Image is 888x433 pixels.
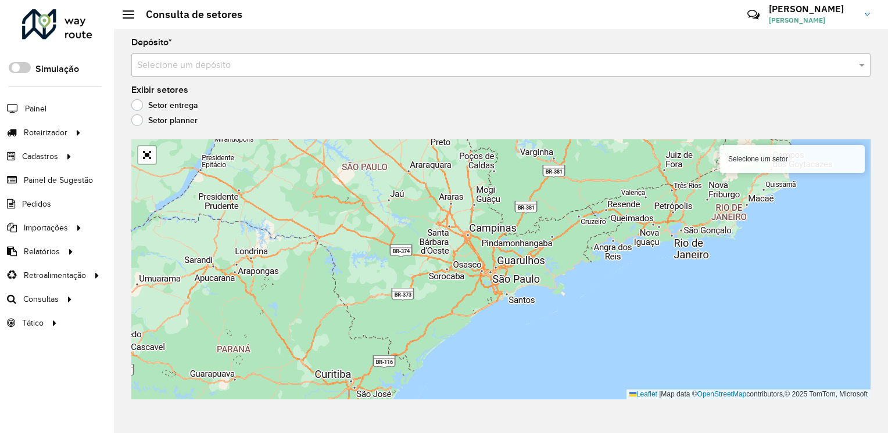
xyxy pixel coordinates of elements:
span: | [659,390,661,398]
a: Contato Rápido [741,2,766,27]
div: Map data © contributors,© 2025 TomTom, Microsoft [626,389,871,399]
label: Simulação [35,62,79,76]
a: Abrir mapa em tela cheia [138,146,156,164]
h3: [PERSON_NAME] [769,3,856,15]
span: Painel de Sugestão [24,174,93,186]
span: Roteirizador [24,127,67,139]
span: Retroalimentação [24,269,86,282]
label: Exibir setores [131,83,188,97]
label: Setor planner [131,114,198,126]
span: [PERSON_NAME] [769,15,856,26]
h2: Consulta de setores [134,8,242,21]
label: Depósito [131,35,172,49]
span: Consultas [23,293,59,305]
a: Leaflet [629,390,657,398]
span: Relatórios [24,246,60,258]
a: OpenStreetMap [697,390,747,398]
span: Cadastros [22,150,58,163]
span: Pedidos [22,198,51,210]
div: Selecione um setor [719,145,865,173]
span: Importações [24,222,68,234]
label: Setor entrega [131,99,198,111]
span: Tático [22,317,44,329]
span: Painel [25,103,46,115]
